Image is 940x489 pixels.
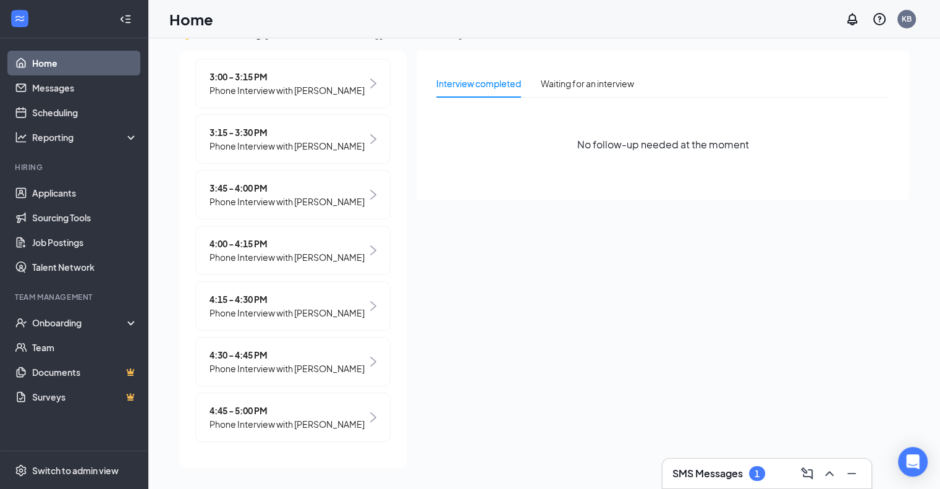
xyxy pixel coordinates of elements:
a: Job Postings [32,230,138,255]
span: Phone Interview with [PERSON_NAME] [210,83,365,97]
a: Team [32,335,138,360]
svg: ChevronUp [822,466,837,481]
div: 1 [755,469,760,479]
span: 4:15 - 4:30 PM [210,292,365,306]
a: Sourcing Tools [32,205,138,230]
a: Home [32,51,138,75]
div: Onboarding [32,317,127,329]
svg: UserCheck [15,317,27,329]
a: Scheduling [32,100,138,125]
a: DocumentsCrown [32,360,138,385]
span: 4:45 - 5:00 PM [210,404,365,417]
div: Switch to admin view [32,464,119,477]
a: SurveysCrown [32,385,138,409]
div: Team Management [15,292,135,302]
a: Talent Network [32,255,138,279]
span: 4:30 - 4:45 PM [210,348,365,362]
div: Waiting for an interview [541,77,634,90]
span: Phone Interview with [PERSON_NAME] [210,362,365,375]
div: KB [902,14,912,24]
svg: Notifications [845,12,860,27]
svg: Settings [15,464,27,477]
span: Phone Interview with [PERSON_NAME] [210,306,365,320]
span: 3:45 - 4:00 PM [210,181,365,195]
div: Reporting [32,131,138,143]
button: ComposeMessage [797,464,817,483]
h3: SMS Messages [672,467,743,480]
span: 4:00 - 4:15 PM [210,237,365,250]
svg: Analysis [15,131,27,143]
svg: Collapse [119,13,132,25]
div: Hiring [15,162,135,172]
span: Phone Interview with [PERSON_NAME] [210,139,365,153]
svg: WorkstreamLogo [14,12,26,25]
svg: ComposeMessage [800,466,815,481]
a: Messages [32,75,138,100]
span: Phone Interview with [PERSON_NAME] [210,250,365,264]
svg: QuestionInfo [872,12,887,27]
h1: Home [169,9,213,30]
span: Phone Interview with [PERSON_NAME] [210,195,365,208]
a: Applicants [32,181,138,205]
span: Phone Interview with [PERSON_NAME] [210,417,365,431]
div: Open Intercom Messenger [898,447,928,477]
span: 3:00 - 3:15 PM [210,70,365,83]
button: Minimize [842,464,862,483]
span: 3:15 - 3:30 PM [210,125,365,139]
button: ChevronUp [819,464,839,483]
div: Interview completed [436,77,521,90]
svg: Minimize [844,466,859,481]
span: No follow-up needed at the moment [577,137,749,152]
